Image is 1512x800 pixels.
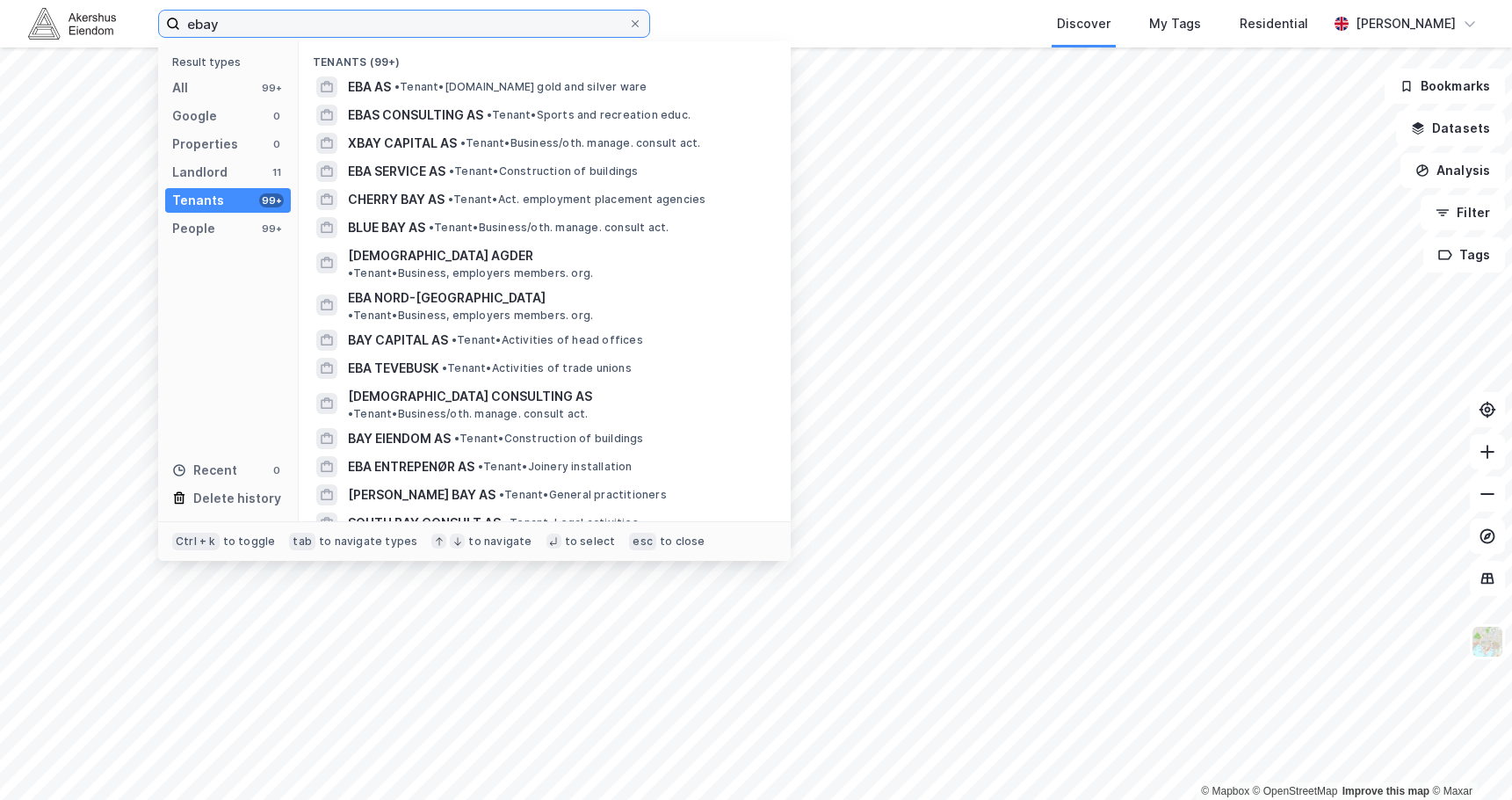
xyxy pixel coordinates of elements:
span: EBA AS [348,76,391,98]
div: Google [172,105,217,127]
img: akershus-eiendom-logo.9091f326c980b4bce74ccdd9f866810c.svg [28,8,116,39]
div: Landlord [172,162,228,183]
div: Residential [1240,13,1308,34]
div: 0 [270,463,284,477]
span: Tenant • General practitioners [499,488,667,502]
span: Tenant • Joinery installation [478,460,633,474]
span: EBA NORD-[GEOGRAPHIC_DATA] [348,287,546,309]
span: BLUE BAY AS [348,217,425,238]
span: • [448,193,453,206]
div: People [172,218,215,239]
span: EBA TEVEBUSK [348,358,438,379]
span: • [429,221,434,234]
div: to close [660,535,705,549]
span: Tenant • Business/oth. manage. consult act. [460,136,700,150]
div: Properties [172,134,238,155]
span: • [394,80,400,93]
div: 99+ [259,222,284,236]
span: [DEMOGRAPHIC_DATA] CONSULTING AS [348,386,592,407]
span: BAY EIENDOM AS [348,428,451,449]
span: Tenant • Construction of buildings [449,164,639,178]
span: BAY CAPITAL AS [348,330,448,351]
div: to navigate types [319,535,417,549]
div: My Tags [1149,13,1201,34]
span: • [452,333,457,346]
span: Tenant • Business/oth. manage. consult act. [429,221,669,235]
span: [DEMOGRAPHIC_DATA] AGDER [348,245,533,266]
div: Result types [172,55,291,69]
span: EBAS CONSULTING AS [348,105,483,126]
div: esc [629,533,656,550]
div: [PERSON_NAME] [1356,13,1456,34]
span: • [348,407,353,420]
span: Tenant • Activities of trade unions [442,361,632,375]
div: tab [289,533,315,550]
a: Mapbox [1201,785,1249,797]
div: to select [565,535,616,549]
span: XBAY CAPITAL AS [348,133,457,154]
button: Bookmarks [1385,69,1505,104]
div: 11 [270,165,284,179]
div: Tenants (99+) [299,41,791,73]
span: Tenant • Business/oth. manage. consult act. [348,407,588,421]
div: 99+ [259,193,284,207]
span: • [348,266,353,280]
div: Tenants [172,190,224,211]
span: Tenant • Business, employers members. org. [348,266,593,280]
a: OpenStreetMap [1253,785,1338,797]
span: Tenant • Legal activities [504,516,639,530]
div: All [172,77,188,98]
iframe: Chat Widget [1424,716,1512,800]
div: 99+ [259,81,284,95]
div: Delete history [193,488,281,509]
span: • [348,309,353,322]
span: [PERSON_NAME] BAY AS [348,484,496,505]
span: Tenant • Construction of buildings [454,432,644,446]
a: Improve this map [1342,785,1429,797]
span: • [478,460,483,473]
button: Datasets [1396,111,1505,146]
span: • [460,136,466,149]
div: to navigate [468,535,532,549]
button: Filter [1421,195,1505,230]
span: SOUTH BAY CONSULT AS [348,513,501,534]
input: Search by address, cadastre, landlords, tenants or people [180,11,628,37]
div: Ctrl + k [172,533,220,550]
span: • [449,164,454,178]
div: 0 [270,137,284,151]
span: • [442,361,447,375]
span: • [454,432,459,445]
span: • [504,516,510,529]
img: Z [1471,625,1504,658]
span: Tenant • [DOMAIN_NAME] gold and silver ware [394,80,647,94]
span: Tenant • Business, employers members. org. [348,309,593,323]
span: EBA SERVICE AS [348,161,445,182]
div: 0 [270,109,284,123]
span: CHERRY BAY AS [348,189,445,210]
span: • [487,108,492,121]
span: Tenant • Activities of head offices [452,333,643,347]
button: Analysis [1400,153,1505,188]
div: to toggle [223,535,276,549]
span: EBA ENTREPENØR AS [348,456,474,477]
button: Tags [1423,237,1505,273]
span: Tenant • Sports and recreation educ. [487,108,691,122]
div: Discover [1057,13,1110,34]
span: Tenant • Act. employment placement agencies [448,193,705,207]
span: • [499,488,504,501]
div: Recent [172,460,237,481]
